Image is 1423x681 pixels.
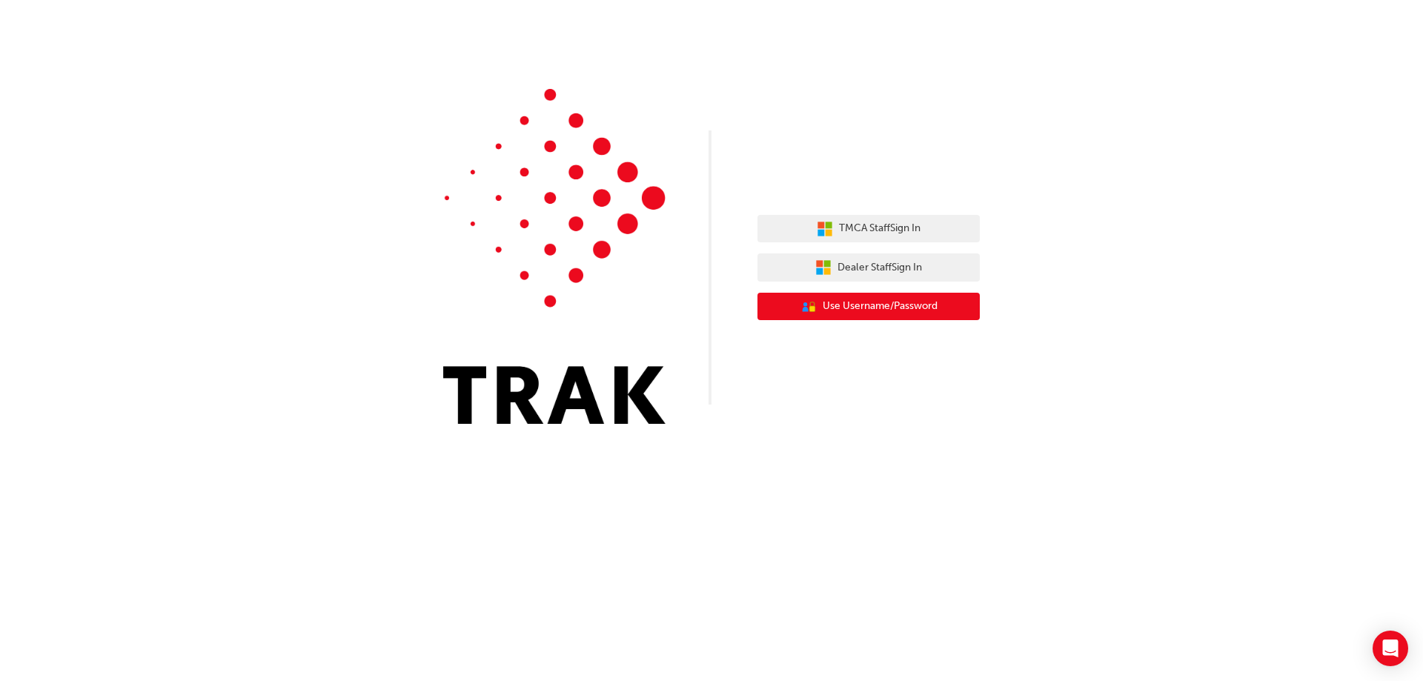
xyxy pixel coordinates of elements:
div: Open Intercom Messenger [1373,631,1408,666]
span: TMCA Staff Sign In [839,220,921,237]
img: Trak [443,89,666,424]
span: Dealer Staff Sign In [837,259,922,276]
button: Use Username/Password [757,293,980,321]
button: TMCA StaffSign In [757,215,980,243]
button: Dealer StaffSign In [757,253,980,282]
span: Use Username/Password [823,298,938,315]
